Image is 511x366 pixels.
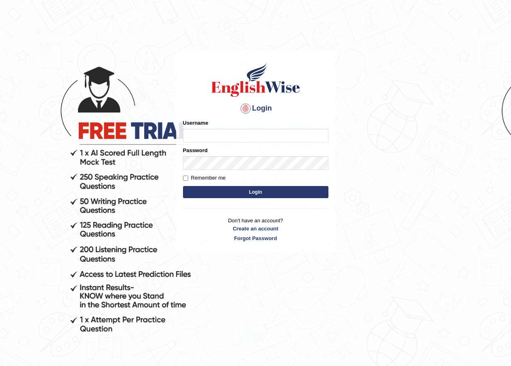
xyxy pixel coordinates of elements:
p: Don't have an account? [183,217,328,242]
label: Password [183,146,208,154]
h4: Login [183,102,328,115]
button: Login [183,186,328,198]
label: Username [183,119,208,127]
img: Logo of English Wise sign in for intelligent practice with AI [210,62,302,98]
label: Remember me [183,174,226,182]
a: Forgot Password [183,234,328,242]
a: Create an account [183,225,328,232]
input: Remember me [183,176,188,181]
